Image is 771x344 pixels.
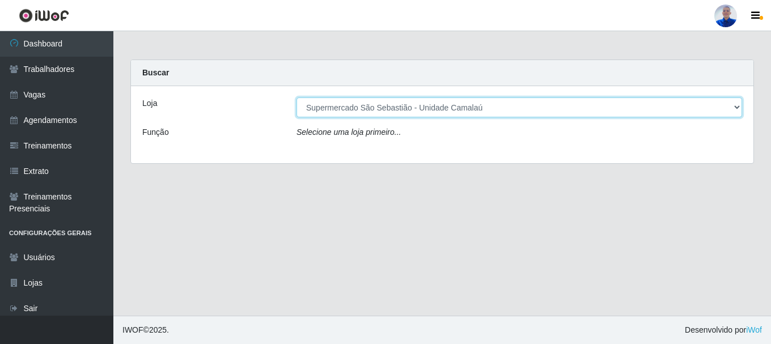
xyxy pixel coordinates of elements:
[142,68,169,77] strong: Buscar
[122,325,143,334] span: IWOF
[122,324,169,336] span: © 2025 .
[142,126,169,138] label: Função
[685,324,762,336] span: Desenvolvido por
[296,128,401,137] i: Selecione uma loja primeiro...
[142,97,157,109] label: Loja
[746,325,762,334] a: iWof
[19,9,69,23] img: CoreUI Logo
